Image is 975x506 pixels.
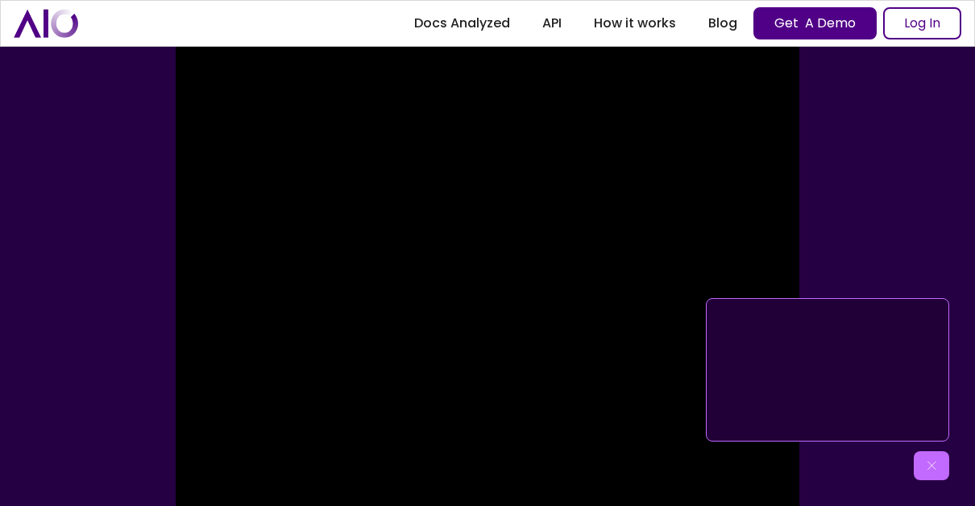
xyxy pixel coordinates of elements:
a: How it works [578,9,692,38]
a: Log In [883,7,961,39]
iframe: AIO - powering financial decision making [713,305,943,434]
a: Docs Analyzed [398,9,526,38]
a: home [14,9,78,37]
a: Get A Demo [753,7,877,39]
a: API [526,9,578,38]
a: Blog [692,9,753,38]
